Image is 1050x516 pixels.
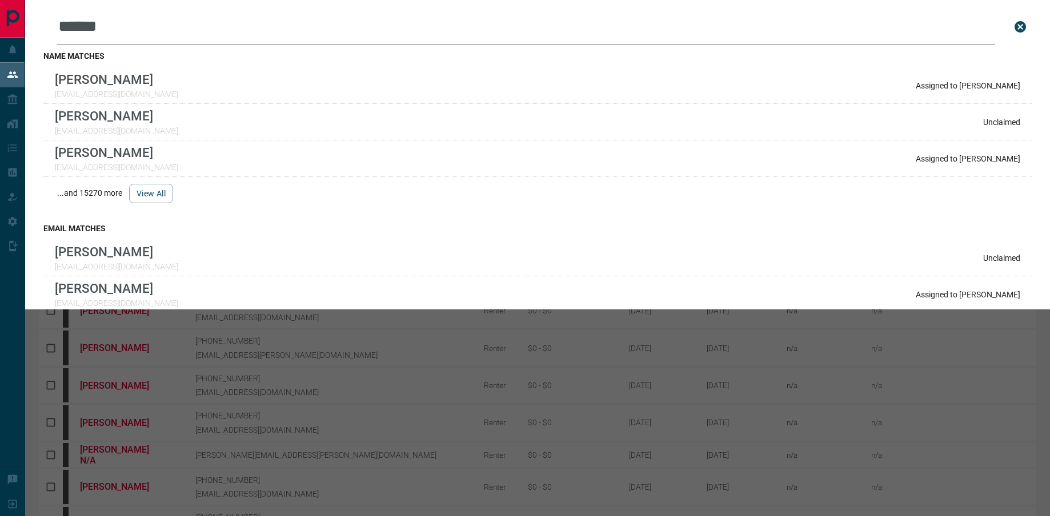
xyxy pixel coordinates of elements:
[55,145,178,160] p: [PERSON_NAME]
[55,262,178,271] p: [EMAIL_ADDRESS][DOMAIN_NAME]
[55,126,178,135] p: [EMAIL_ADDRESS][DOMAIN_NAME]
[55,299,178,308] p: [EMAIL_ADDRESS][DOMAIN_NAME]
[43,51,1032,61] h3: name matches
[55,244,178,259] p: [PERSON_NAME]
[916,81,1020,90] p: Assigned to [PERSON_NAME]
[43,224,1032,233] h3: email matches
[916,290,1020,299] p: Assigned to [PERSON_NAME]
[43,177,1032,210] div: ...and 15270 more
[983,253,1020,263] p: Unclaimed
[1009,15,1032,38] button: close search bar
[916,154,1020,163] p: Assigned to [PERSON_NAME]
[55,281,178,296] p: [PERSON_NAME]
[55,90,178,99] p: [EMAIL_ADDRESS][DOMAIN_NAME]
[55,72,178,87] p: [PERSON_NAME]
[129,184,173,203] button: view all
[983,118,1020,127] p: Unclaimed
[55,108,178,123] p: [PERSON_NAME]
[55,163,178,172] p: [EMAIL_ADDRESS][DOMAIN_NAME]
